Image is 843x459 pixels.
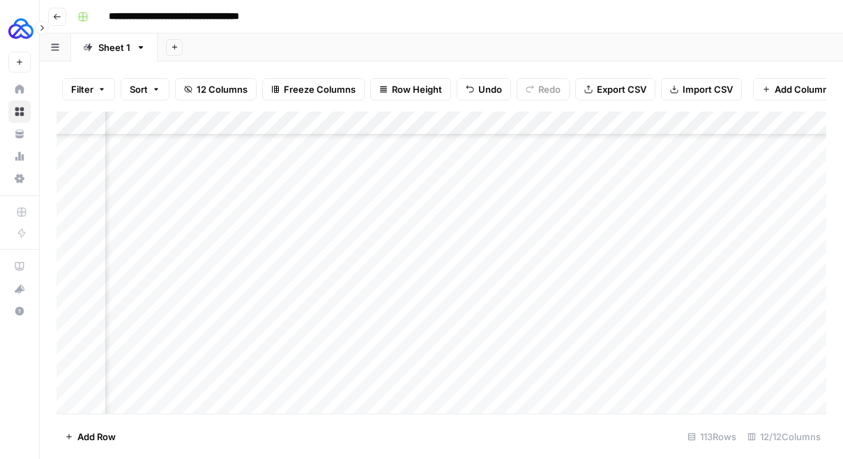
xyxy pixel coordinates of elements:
[71,33,158,61] a: Sheet 1
[197,82,248,96] span: 12 Columns
[8,78,31,100] a: Home
[753,78,837,100] button: Add Column
[597,82,646,96] span: Export CSV
[682,426,742,448] div: 113 Rows
[284,82,356,96] span: Freeze Columns
[683,82,733,96] span: Import CSV
[575,78,655,100] button: Export CSV
[62,78,115,100] button: Filter
[775,82,828,96] span: Add Column
[175,78,257,100] button: 12 Columns
[661,78,742,100] button: Import CSV
[538,82,561,96] span: Redo
[742,426,826,448] div: 12/12 Columns
[478,82,502,96] span: Undo
[9,278,30,299] div: What's new?
[517,78,570,100] button: Redo
[8,278,31,300] button: What's new?
[392,82,442,96] span: Row Height
[77,430,116,444] span: Add Row
[56,426,124,448] button: Add Row
[121,78,169,100] button: Sort
[8,145,31,167] a: Usage
[8,300,31,322] button: Help + Support
[8,167,31,190] a: Settings
[98,40,130,54] div: Sheet 1
[8,100,31,123] a: Browse
[370,78,451,100] button: Row Height
[8,11,31,46] button: Workspace: AUQ
[8,16,33,41] img: AUQ Logo
[8,255,31,278] a: AirOps Academy
[130,82,148,96] span: Sort
[262,78,365,100] button: Freeze Columns
[71,82,93,96] span: Filter
[8,123,31,145] a: Your Data
[457,78,511,100] button: Undo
